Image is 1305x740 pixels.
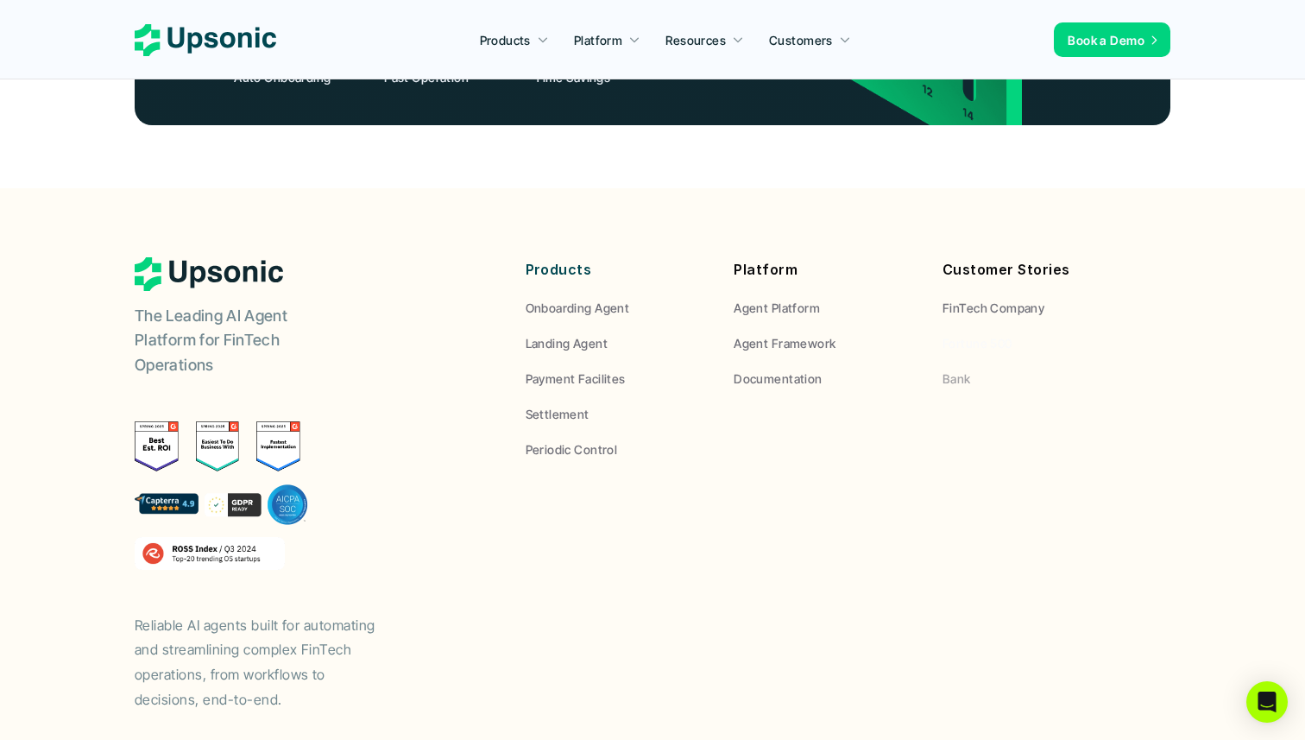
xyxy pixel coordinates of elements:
[734,371,822,386] span: Documentation
[526,336,608,351] span: Landing Agent
[942,257,1125,282] p: Customer Stories
[526,334,709,352] a: Landing Agent
[942,300,1044,315] span: FinTech Company
[526,442,618,457] span: Periodic Control
[942,371,971,386] span: Bank
[480,31,531,49] p: Products
[734,336,835,351] span: Agent Framework
[665,31,726,49] p: Resources
[1054,22,1170,57] a: Book a Demo
[734,257,917,282] p: Platform
[526,299,709,317] a: Onboarding Agent
[526,257,709,282] p: Products
[734,300,820,315] span: Agent Platform
[526,371,626,386] span: Payment Facilites
[769,31,833,49] p: Customers
[526,370,709,388] a: Payment Facilites
[135,304,350,378] p: The Leading AI Agent Platform for FinTech Operations
[574,31,622,49] p: Platform
[734,370,917,388] a: Documentation
[1246,681,1288,723] div: Open Intercom Messenger
[942,336,1012,351] span: Fortune 500
[526,300,630,315] span: Onboarding Agent
[135,613,394,712] p: Reliable AI agents built for automating and streamlining complex FinTech operations, from workflo...
[526,405,709,423] a: Settlement
[470,24,559,55] a: Products
[526,407,589,421] span: Settlement
[526,440,709,459] a: Periodic Control
[1068,33,1144,47] span: Book a Demo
